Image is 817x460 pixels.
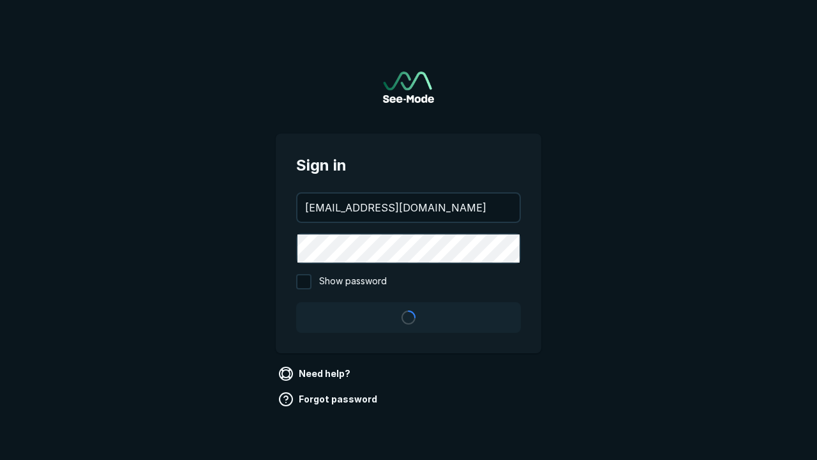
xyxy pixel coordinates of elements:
a: Forgot password [276,389,382,410]
a: Need help? [276,364,356,384]
img: See-Mode Logo [383,72,434,103]
span: Sign in [296,154,521,177]
span: Show password [319,274,387,289]
a: Go to sign in [383,72,434,103]
input: your@email.com [297,194,520,222]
